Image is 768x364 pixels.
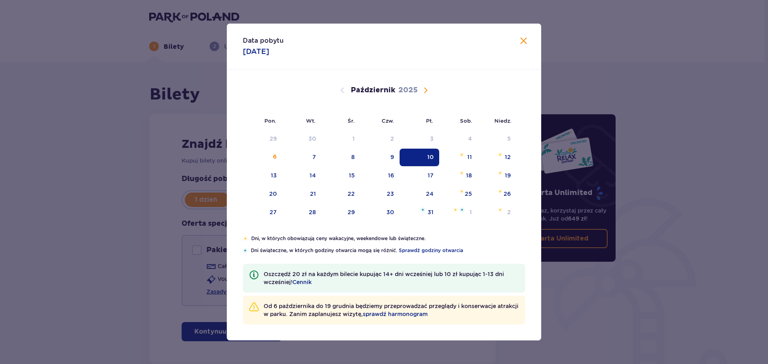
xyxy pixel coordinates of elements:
div: 3 [430,135,434,143]
img: Niebieska gwiazdka [243,248,248,253]
p: Październik [351,86,395,95]
div: 15 [349,171,355,179]
button: Następny miesiąc [421,86,430,95]
div: 9 [390,153,394,161]
p: [DATE] [243,47,269,56]
div: 31 [428,208,434,216]
td: środa, 22 października 2025 [322,185,360,203]
td: poniedziałek, 27 października 2025 [243,204,282,221]
td: środa, 29 października 2025 [322,204,360,221]
img: Pomarańczowa gwiazdka [498,152,503,157]
td: czwartek, 23 października 2025 [360,185,400,203]
small: Śr. [348,117,355,124]
small: Niedz. [494,117,512,124]
div: 11 [467,153,472,161]
img: Niebieska gwiazdka [420,207,425,212]
img: Pomarańczowa gwiazdka [498,189,503,194]
div: 2 [507,208,511,216]
div: 5 [507,135,511,143]
div: 29 [270,135,277,143]
div: 1 [352,135,355,143]
p: Oszczędź 20 zł na każdym bilecie kupując 14+ dni wcześniej lub 10 zł kupując 1-13 dni wcześniej! [264,270,519,286]
td: Data niedostępna. czwartek, 2 października 2025 [360,130,400,148]
div: 21 [310,190,316,198]
img: Pomarańczowa gwiazdka [498,171,503,175]
td: środa, 15 października 2025 [322,167,360,185]
td: czwartek, 16 października 2025 [360,167,400,185]
small: Pon. [264,117,276,124]
td: środa, 8 października 2025 [322,149,360,166]
td: niedziela, 2 listopada 2025 [478,204,516,221]
div: 28 [309,208,316,216]
td: niedziela, 19 października 2025 [478,167,516,185]
p: Od 6 października do 19 grudnia będziemy przeprowadzać przeglądy i konserwacje atrakcji w parku. ... [264,302,519,318]
div: 12 [505,153,511,161]
small: Wt. [306,117,316,124]
img: Pomarańczowa gwiazdka [453,207,458,212]
td: czwartek, 9 października 2025 [360,149,400,166]
img: Pomarańczowa gwiazdka [498,207,503,212]
div: 16 [388,171,394,179]
td: poniedziałek, 20 października 2025 [243,185,282,203]
td: Data niedostępna. piątek, 3 października 2025 [400,130,439,148]
td: Data niedostępna. środa, 1 października 2025 [322,130,360,148]
a: Cennik [292,278,312,286]
div: 22 [348,190,355,198]
div: 4 [468,135,472,143]
div: 29 [348,208,355,216]
td: poniedziałek, 6 października 2025 [243,149,282,166]
div: 10 [427,153,434,161]
img: Pomarańczowa gwiazdka [459,171,464,175]
div: 27 [270,208,277,216]
td: wtorek, 14 października 2025 [282,167,322,185]
div: 30 [308,135,316,143]
div: 17 [428,171,434,179]
td: Data niedostępna. niedziela, 5 października 2025 [478,130,516,148]
small: Czw. [382,117,394,124]
div: 6 [273,153,277,161]
td: Data niedostępna. poniedziałek, 29 września 2025 [243,130,282,148]
td: sobota, 18 października 2025 [439,167,478,185]
div: 20 [269,190,277,198]
td: czwartek, 30 października 2025 [360,204,400,221]
div: 23 [387,190,394,198]
img: Niebieska gwiazdka [460,207,464,212]
a: Sprawdź godziny otwarcia [399,247,463,254]
td: niedziela, 26 października 2025 [478,185,516,203]
td: wtorek, 21 października 2025 [282,185,322,203]
div: 13 [271,171,277,179]
p: Dni świąteczne, w których godziny otwarcia mogą się różnić. [251,247,525,254]
td: piątek, 24 października 2025 [400,185,439,203]
img: Pomarańczowa gwiazdka [459,189,464,194]
td: wtorek, 7 października 2025 [282,149,322,166]
p: Data pobytu [243,36,284,45]
button: Poprzedni miesiąc [338,86,347,95]
div: 8 [351,153,355,161]
a: sprawdź harmonogram [363,310,428,318]
p: Dni, w których obowiązują ceny wakacyjne, weekendowe lub świąteczne. [251,235,525,242]
td: wtorek, 28 października 2025 [282,204,322,221]
td: piątek, 31 października 2025 [400,204,439,221]
div: 7 [312,153,316,161]
div: 1 [470,208,472,216]
td: poniedziałek, 13 października 2025 [243,167,282,185]
td: Data niedostępna. sobota, 4 października 2025 [439,130,478,148]
td: sobota, 11 października 2025 [439,149,478,166]
div: 19 [505,171,511,179]
button: Zamknij [519,36,528,46]
div: 25 [465,190,472,198]
small: Pt. [426,117,433,124]
div: 14 [310,171,316,179]
div: 2 [390,135,394,143]
td: niedziela, 12 października 2025 [478,149,516,166]
div: 24 [426,190,434,198]
td: sobota, 1 listopada 2025 [439,204,478,221]
img: Pomarańczowa gwiazdka [459,152,464,157]
div: 30 [386,208,394,216]
td: piątek, 17 października 2025 [400,167,439,185]
div: 18 [466,171,472,179]
td: Data niedostępna. wtorek, 30 września 2025 [282,130,322,148]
